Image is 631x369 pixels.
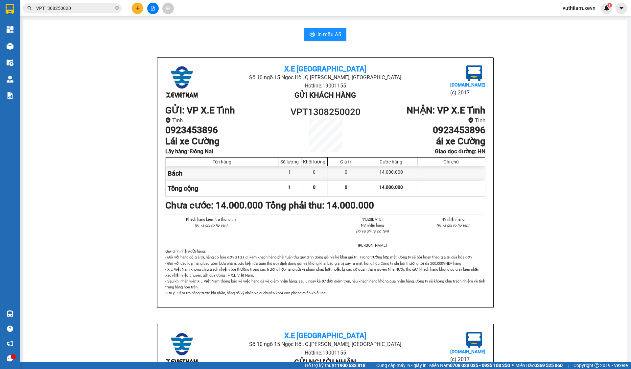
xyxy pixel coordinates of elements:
p: - Đối với hàng có giá trị, hàng có hóa đơn GTGT đi kèm khách hàng phải tuân thủ quy định đóng gói... [165,254,485,296]
span: plus [135,6,140,11]
b: [DOMAIN_NAME] [450,82,485,87]
img: logo.jpg [165,332,198,365]
div: Cước hàng [367,159,415,164]
span: file-add [151,6,155,11]
span: message [7,355,13,361]
h1: VPT1308250020 [285,105,365,119]
span: ⚪️ [512,364,514,367]
span: notification [7,340,13,347]
b: X.E [GEOGRAPHIC_DATA] [284,332,366,340]
button: plus [132,3,143,14]
span: 14.000.000 [379,184,403,190]
li: 11:52[DATE] [340,216,405,222]
div: Khối lượng [303,159,326,164]
div: Giá trị [329,159,363,164]
span: | [568,362,569,369]
li: (c) 2017 [450,88,485,97]
img: logo-vxr [6,4,14,14]
i: (Kí và ghi rõ họ tên) [356,229,389,234]
button: aim [162,3,174,14]
img: logo.jpg [165,65,198,98]
img: logo.jpg [466,332,482,348]
img: warehouse-icon [7,43,13,50]
span: In mẫu A5 [317,30,341,38]
img: icon-new-feature [604,5,610,11]
span: Miền Bắc [515,362,563,369]
li: NV nhận hàng [340,222,405,228]
span: Miền Nam [429,362,510,369]
h1: 0923453896 [165,125,285,136]
span: Tổng cộng [168,184,198,192]
img: warehouse-icon [7,76,13,83]
img: warehouse-icon [7,59,13,66]
li: NV nhận hàng [421,216,486,222]
strong: 0369 525 060 [534,363,563,368]
div: 14.000.000 [365,166,417,181]
h1: Lái xe Cường [165,136,285,147]
i: (Kí và ghi rõ họ tên) [436,223,469,228]
li: Khách hàng kiểm tra thông tin [178,216,244,222]
input: Tìm tên, số ĐT hoặc mã đơn [36,5,114,12]
span: vuthilam.xevn [557,4,601,12]
span: Cung cấp máy in - giấy in: [376,362,428,369]
b: Giao dọc đường: HN [435,148,485,155]
span: 1 [288,184,291,190]
strong: 0708 023 035 - 0935 103 250 [450,363,510,368]
button: printerIn mẫu A5 [304,28,346,41]
span: 0 [313,184,315,190]
span: caret-down [619,5,624,11]
div: Bách [166,166,278,181]
div: Quy định nhận/gửi hàng : [165,248,485,296]
span: copyright [595,363,599,368]
b: GỬI : VP X.E Tỉnh [165,105,235,116]
div: 0 [328,166,365,181]
span: 0 [345,184,347,190]
span: aim [166,6,170,11]
b: Chưa cước : 14.000.000 [165,200,263,211]
span: Hỗ trợ kỹ thuật: [305,362,365,369]
b: Lấy hàng : Đồng Nai [165,148,213,155]
div: 1 [278,166,301,181]
span: environment [165,117,171,123]
div: 0 [301,166,328,181]
span: close-circle [115,6,119,10]
b: X.E [GEOGRAPHIC_DATA] [284,65,366,73]
img: solution-icon [7,92,13,99]
li: Hotline: 19001155 [219,82,432,90]
img: logo.jpg [466,65,482,81]
img: dashboard-icon [7,26,13,33]
span: environment [468,117,474,123]
li: [PERSON_NAME] [340,242,405,248]
span: search [27,6,32,11]
div: Ghi chú [419,159,483,164]
li: (c) 2017 [450,355,485,363]
b: [DOMAIN_NAME] [450,349,485,354]
strong: 1900 633 818 [337,363,365,368]
li: Tỉnh [165,116,285,125]
li: Hotline: 19001155 [219,349,432,357]
b: Tổng phải thu: 14.000.000 [266,200,374,211]
li: Số 10 ngõ 15 Ngọc Hồi, Q.[PERSON_NAME], [GEOGRAPHIC_DATA] [219,73,432,82]
div: Số lượng [280,159,299,164]
div: Tên hàng [168,159,276,164]
button: caret-down [616,3,627,14]
span: close-circle [115,5,119,12]
h1: 0923453896 [365,125,485,136]
h1: ái xe Cường [365,136,485,147]
li: Tỉnh [365,116,485,125]
sup: 1 [607,3,612,8]
b: Gửi người nhận [294,358,356,366]
span: printer [310,32,315,38]
span: question-circle [7,326,13,332]
button: file-add [147,3,159,14]
i: (Kí và ghi rõ họ tên) [195,223,227,228]
b: Gửi khách hàng [294,91,356,99]
img: warehouse-icon [7,310,13,317]
span: 1 [608,3,611,8]
b: NHẬN : VP X.E Tỉnh [407,105,485,116]
li: Số 10 ngõ 15 Ngọc Hồi, Q.[PERSON_NAME], [GEOGRAPHIC_DATA] [219,340,432,348]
